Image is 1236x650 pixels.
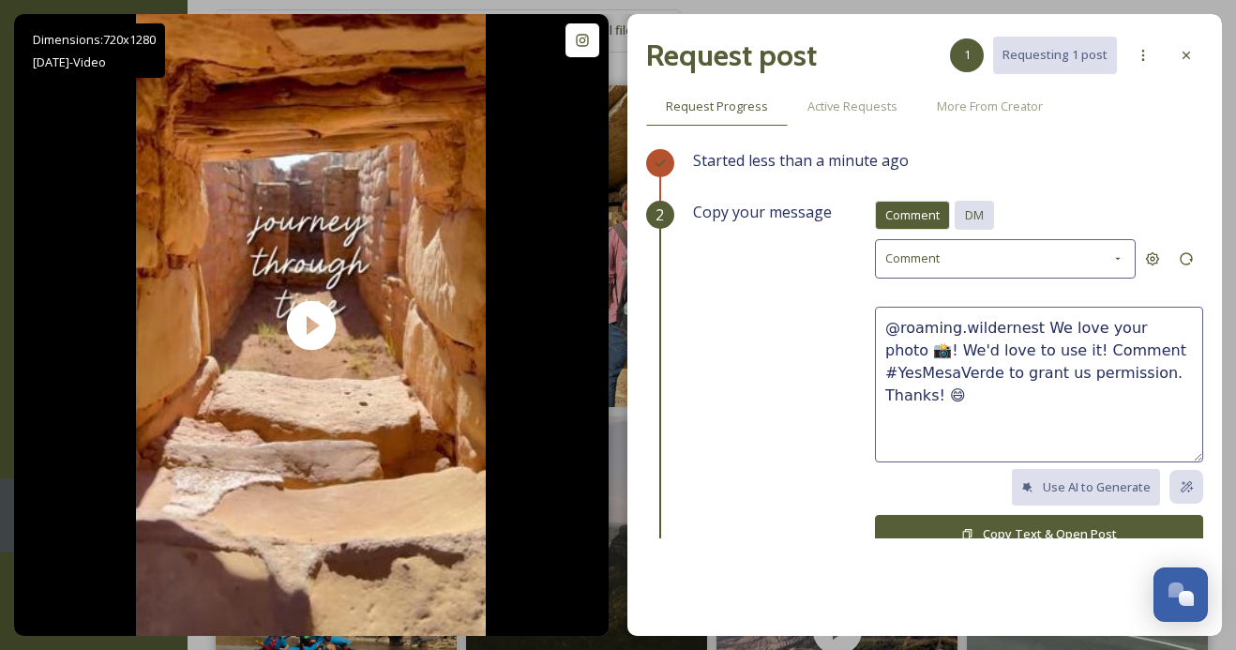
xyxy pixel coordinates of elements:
span: Copy your message [693,201,832,223]
span: DM [965,206,984,224]
button: Requesting 1 post [993,37,1117,73]
button: Use AI to Generate [1012,469,1160,506]
h2: Request post [646,33,817,78]
span: 1 [964,46,971,64]
span: Request Progress [666,98,768,115]
span: Comment [885,249,940,267]
span: More From Creator [937,98,1043,115]
span: Active Requests [807,98,897,115]
span: Comment [885,206,940,224]
button: Copy Text & Open Post [875,515,1203,553]
span: Started less than a minute ago [693,150,909,171]
span: 2 [656,204,664,226]
textarea: @roaming.wildernest We love your photo 📸! We'd love to use it! Comment #YesMesaVerde to grant us ... [875,307,1203,462]
button: Open Chat [1153,567,1208,622]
